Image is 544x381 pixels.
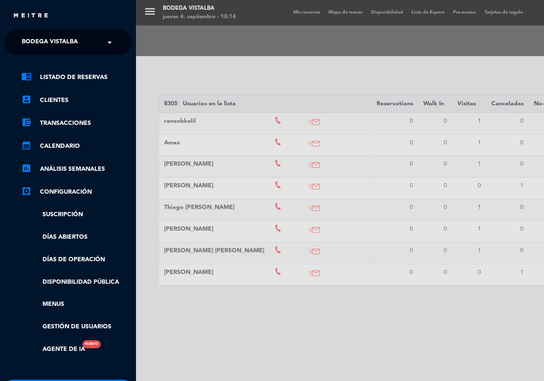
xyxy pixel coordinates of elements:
[22,34,78,51] span: BODEGA VISTALBA
[21,186,31,196] i: settings_applications
[21,210,132,220] a: Suscripción
[21,72,132,82] a: chrome_reader_modeListado de Reservas
[21,299,132,309] a: Menus
[21,255,132,265] a: Días de Operación
[21,163,31,173] i: assessment
[21,322,132,332] a: Gestión de usuarios
[21,164,132,174] a: assessmentANÁLISIS SEMANALES
[13,13,49,19] img: MEITRE
[21,71,31,82] i: chrome_reader_mode
[82,340,101,348] div: Nuevo
[21,344,85,354] a: Agente de IANuevo
[21,277,132,287] a: Disponibilidad pública
[21,141,132,151] a: calendar_monthCalendario
[21,232,132,242] a: Días abiertos
[21,118,132,128] a: account_balance_walletTransacciones
[21,187,132,197] a: Configuración
[21,140,31,150] i: calendar_month
[21,95,132,105] a: account_boxClientes
[21,94,31,104] i: account_box
[21,117,31,127] i: account_balance_wallet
